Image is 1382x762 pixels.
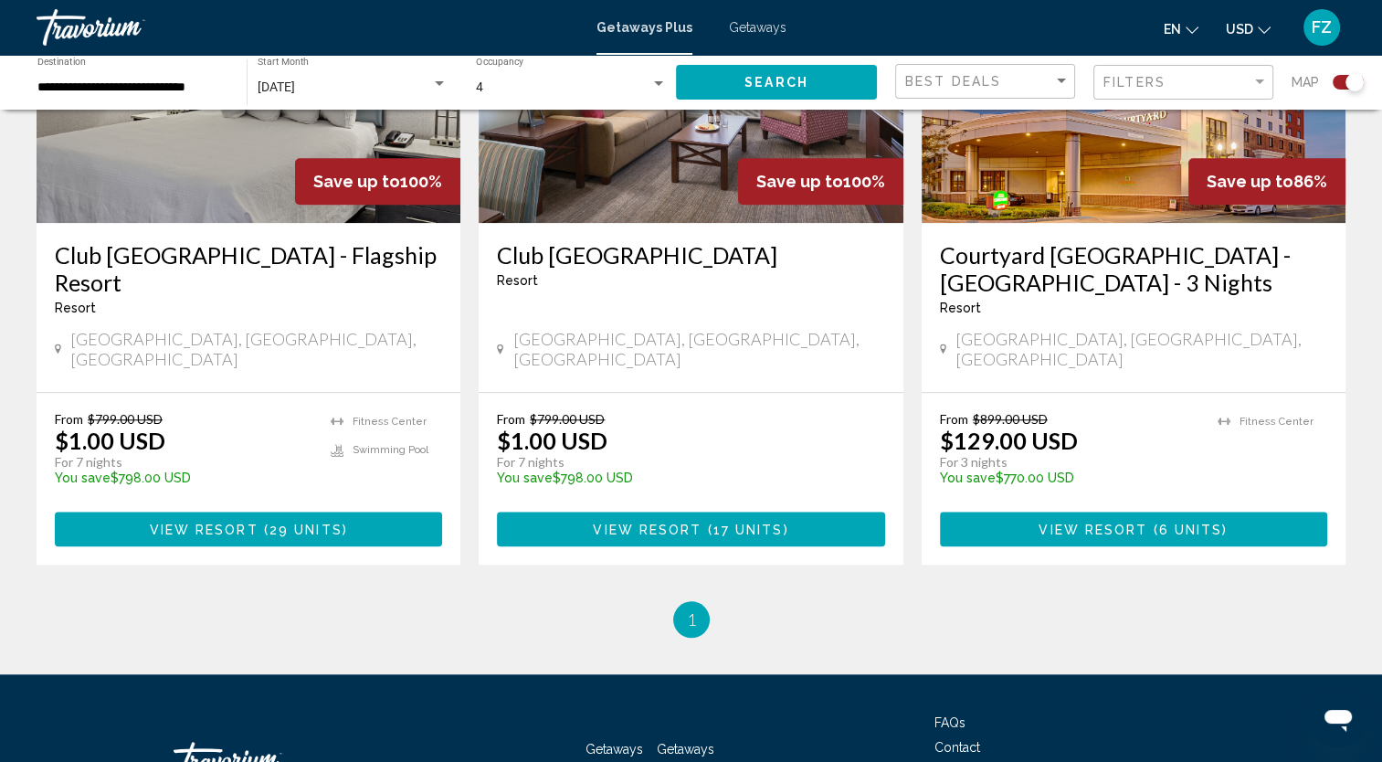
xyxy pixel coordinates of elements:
[497,471,866,485] p: $798.00 USD
[497,454,866,471] p: For 7 nights
[934,715,965,730] a: FAQs
[973,411,1048,427] span: $899.00 USD
[55,411,83,427] span: From
[940,241,1327,296] a: Courtyard [GEOGRAPHIC_DATA] - [GEOGRAPHIC_DATA] - 3 Nights
[1093,64,1273,101] button: Filter
[1164,22,1181,37] span: en
[955,329,1327,369] span: [GEOGRAPHIC_DATA], [GEOGRAPHIC_DATA], [GEOGRAPHIC_DATA]
[476,79,483,94] span: 4
[744,76,808,90] span: Search
[497,273,538,288] span: Resort
[1240,416,1313,428] span: Fitness Center
[1164,16,1198,42] button: Change language
[940,512,1327,545] button: View Resort(6 units)
[940,454,1199,471] p: For 3 nights
[1226,22,1253,37] span: USD
[37,9,578,46] a: Travorium
[295,158,460,205] div: 100%
[905,74,1070,90] mat-select: Sort by
[586,742,643,757] a: Getaways
[1188,158,1345,205] div: 86%
[497,241,884,269] a: Club [GEOGRAPHIC_DATA]
[497,471,553,485] span: You save
[940,471,1199,485] p: $770.00 USD
[1103,75,1166,90] span: Filters
[1226,16,1271,42] button: Change currency
[88,411,163,427] span: $799.00 USD
[55,454,312,471] p: For 7 nights
[55,471,312,485] p: $798.00 USD
[1159,523,1223,537] span: 6 units
[258,79,295,94] span: [DATE]
[353,444,428,456] span: Swimming Pool
[713,523,784,537] span: 17 units
[905,74,1001,89] span: Best Deals
[1309,689,1367,747] iframe: Button to launch messaging window
[497,427,607,454] p: $1.00 USD
[596,20,692,35] a: Getaways Plus
[70,329,442,369] span: [GEOGRAPHIC_DATA], [GEOGRAPHIC_DATA], [GEOGRAPHIC_DATA]
[940,427,1078,454] p: $129.00 USD
[150,523,258,537] span: View Resort
[934,740,980,755] a: Contact
[593,523,702,537] span: View Resort
[269,523,343,537] span: 29 units
[940,411,968,427] span: From
[1312,18,1332,37] span: FZ
[702,523,788,537] span: ( )
[756,172,843,191] span: Save up to
[55,512,442,545] button: View Resort(29 units)
[687,609,696,630] span: 1
[1298,8,1345,47] button: User Menu
[258,523,348,537] span: ( )
[37,601,1345,638] ul: Pagination
[353,416,427,428] span: Fitness Center
[55,301,96,315] span: Resort
[940,471,996,485] span: You save
[55,241,442,296] a: Club [GEOGRAPHIC_DATA] - Flagship Resort
[497,411,525,427] span: From
[940,301,981,315] span: Resort
[676,65,877,99] button: Search
[497,512,884,545] button: View Resort(17 units)
[729,20,786,35] a: Getaways
[513,329,885,369] span: [GEOGRAPHIC_DATA], [GEOGRAPHIC_DATA], [GEOGRAPHIC_DATA]
[530,411,605,427] span: $799.00 USD
[55,471,111,485] span: You save
[55,427,165,454] p: $1.00 USD
[1147,523,1228,537] span: ( )
[1207,172,1293,191] span: Save up to
[313,172,400,191] span: Save up to
[1039,523,1147,537] span: View Resort
[738,158,903,205] div: 100%
[1292,69,1319,95] span: Map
